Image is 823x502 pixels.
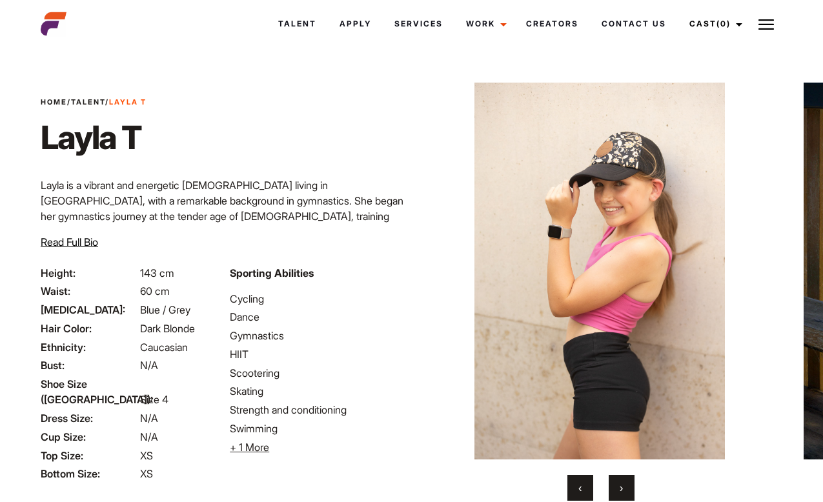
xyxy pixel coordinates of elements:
[230,346,403,362] li: HIIT
[267,6,328,41] a: Talent
[109,97,147,106] strong: Layla T
[678,6,750,41] a: Cast(0)
[514,6,590,41] a: Creators
[41,177,404,301] p: Layla is a vibrant and energetic [DEMOGRAPHIC_DATA] living in [GEOGRAPHIC_DATA], with a remarkabl...
[41,321,137,336] span: Hair Color:
[620,481,623,494] span: Next
[41,236,98,248] span: Read Full Bio
[230,291,403,306] li: Cycling
[140,449,153,462] span: XS
[41,466,137,481] span: Bottom Size:
[230,266,314,279] strong: Sporting Abilities
[140,412,158,425] span: N/A
[230,365,403,381] li: Scootering
[140,393,168,406] span: Size 4
[230,309,403,325] li: Dance
[140,266,174,279] span: 143 cm
[41,376,137,407] span: Shoe Size ([GEOGRAPHIC_DATA]):
[41,97,147,108] span: / /
[230,402,403,417] li: Strength and conditioning
[41,11,66,37] img: cropped-aefm-brand-fav-22-square.png
[328,6,383,41] a: Apply
[71,97,105,106] a: Talent
[41,97,67,106] a: Home
[41,302,137,317] span: [MEDICAL_DATA]:
[140,285,170,297] span: 60 cm
[41,357,137,373] span: Bust:
[140,322,195,335] span: Dark Blonde
[230,383,403,399] li: Skating
[383,6,454,41] a: Services
[41,283,137,299] span: Waist:
[140,467,153,480] span: XS
[716,19,731,28] span: (0)
[590,6,678,41] a: Contact Us
[230,421,403,436] li: Swimming
[140,341,188,354] span: Caucasian
[41,265,137,281] span: Height:
[41,339,137,355] span: Ethnicity:
[230,328,403,343] li: Gymnastics
[140,303,190,316] span: Blue / Grey
[41,234,98,250] button: Read Full Bio
[41,448,137,463] span: Top Size:
[41,410,137,426] span: Dress Size:
[442,83,758,459] img: 0B5A8963
[41,118,147,157] h1: Layla T
[140,430,158,443] span: N/A
[41,429,137,445] span: Cup Size:
[140,359,158,372] span: N/A
[230,441,269,454] span: + 1 More
[454,6,514,41] a: Work
[758,17,774,32] img: Burger icon
[578,481,582,494] span: Previous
